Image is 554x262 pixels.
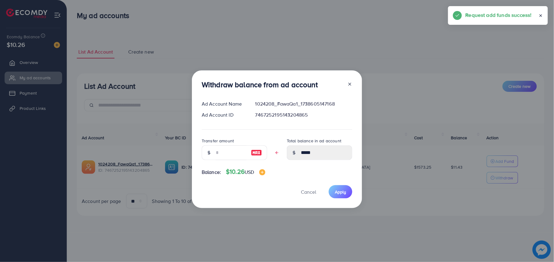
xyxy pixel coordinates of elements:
span: Balance: [202,169,221,176]
label: Total balance in ad account [287,138,341,144]
span: Apply [335,189,346,195]
label: Transfer amount [202,138,234,144]
div: Ad Account ID [197,111,250,118]
button: Cancel [293,185,324,198]
h3: Withdraw balance from ad account [202,80,318,89]
img: image [259,169,265,175]
div: Ad Account Name [197,100,250,107]
div: 7467252195143204865 [250,111,357,118]
img: image [251,149,262,156]
div: 1024208_FawaQa1_1738605147168 [250,100,357,107]
h4: $10.26 [226,168,265,176]
button: Apply [329,185,352,198]
span: USD [245,169,254,175]
h5: Request add funds success! [466,11,532,19]
span: Cancel [301,189,316,195]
